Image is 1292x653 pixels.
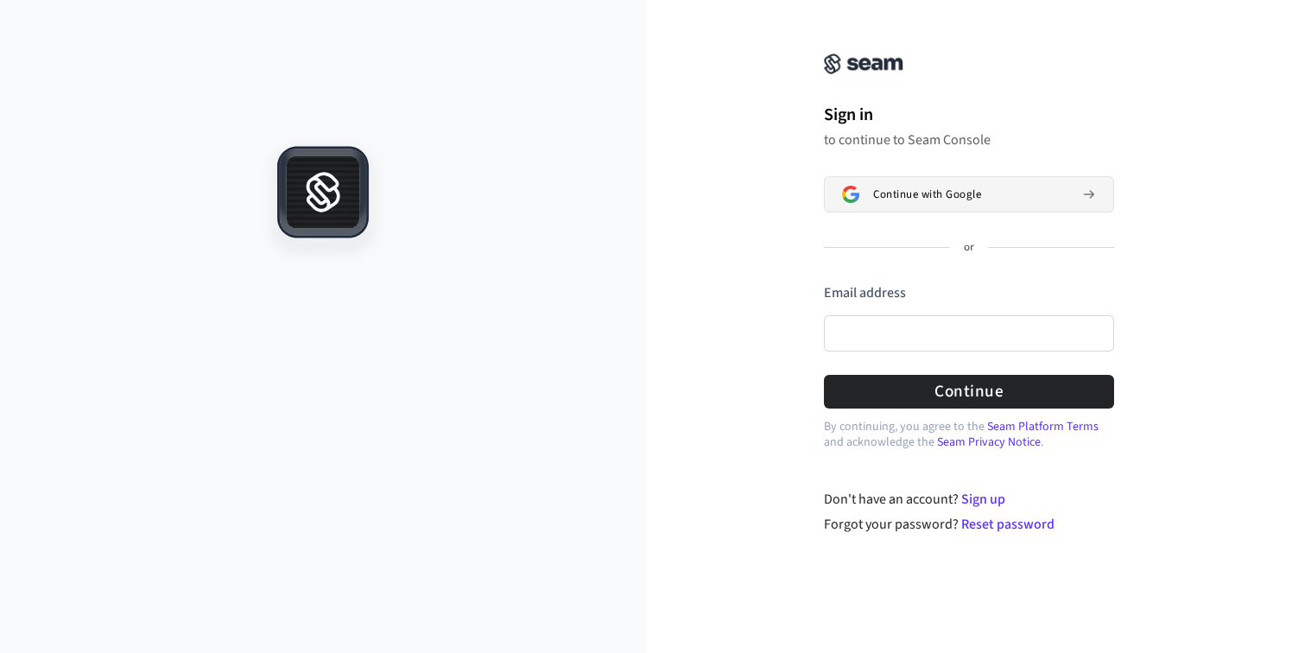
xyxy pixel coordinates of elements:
p: to continue to Seam Console [824,131,1114,149]
button: Sign in with GoogleContinue with Google [824,176,1114,212]
div: Don't have an account? [824,489,1115,510]
p: By continuing, you agree to the and acknowledge the . [824,419,1114,450]
span: Continue with Google [873,187,981,201]
a: Reset password [961,515,1054,534]
a: Seam Platform Terms [987,418,1099,435]
div: Forgot your password? [824,514,1115,535]
label: Email address [824,283,906,302]
button: Continue [824,375,1114,409]
a: Sign up [961,490,1005,509]
p: or [964,240,974,256]
img: Sign in with Google [842,186,859,203]
a: Seam Privacy Notice [937,434,1041,451]
h1: Sign in [824,102,1114,128]
img: Seam Console [824,54,903,74]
